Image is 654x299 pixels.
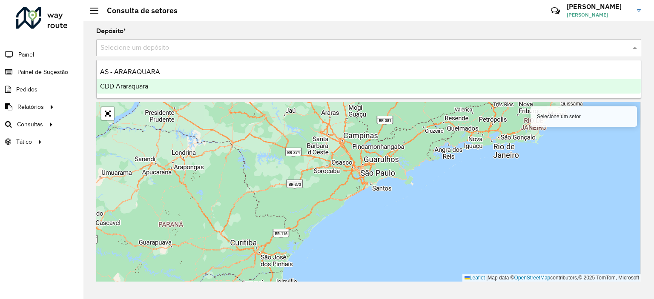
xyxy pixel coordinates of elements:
span: [PERSON_NAME] [567,11,631,19]
a: Leaflet [465,275,485,281]
a: Abrir mapa em tela cheia [101,107,114,120]
span: | [486,275,488,281]
span: AS - ARARAQUARA [100,68,160,75]
div: Map data © contributors,© 2025 TomTom, Microsoft [462,274,641,282]
ng-dropdown-panel: Options list [96,60,641,99]
a: OpenStreetMap [514,275,551,281]
span: CDD Araraquara [100,83,148,90]
label: Depósito [96,26,126,36]
a: Contato Rápido [546,2,565,20]
span: Pedidos [16,85,37,94]
span: Tático [16,137,32,146]
span: Painel de Sugestão [17,68,68,77]
span: Painel [18,50,34,59]
h3: [PERSON_NAME] [567,3,631,11]
span: Consultas [17,120,43,129]
span: Relatórios [17,103,44,111]
h2: Consulta de setores [98,6,178,15]
div: Selecione um setor [531,106,637,127]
